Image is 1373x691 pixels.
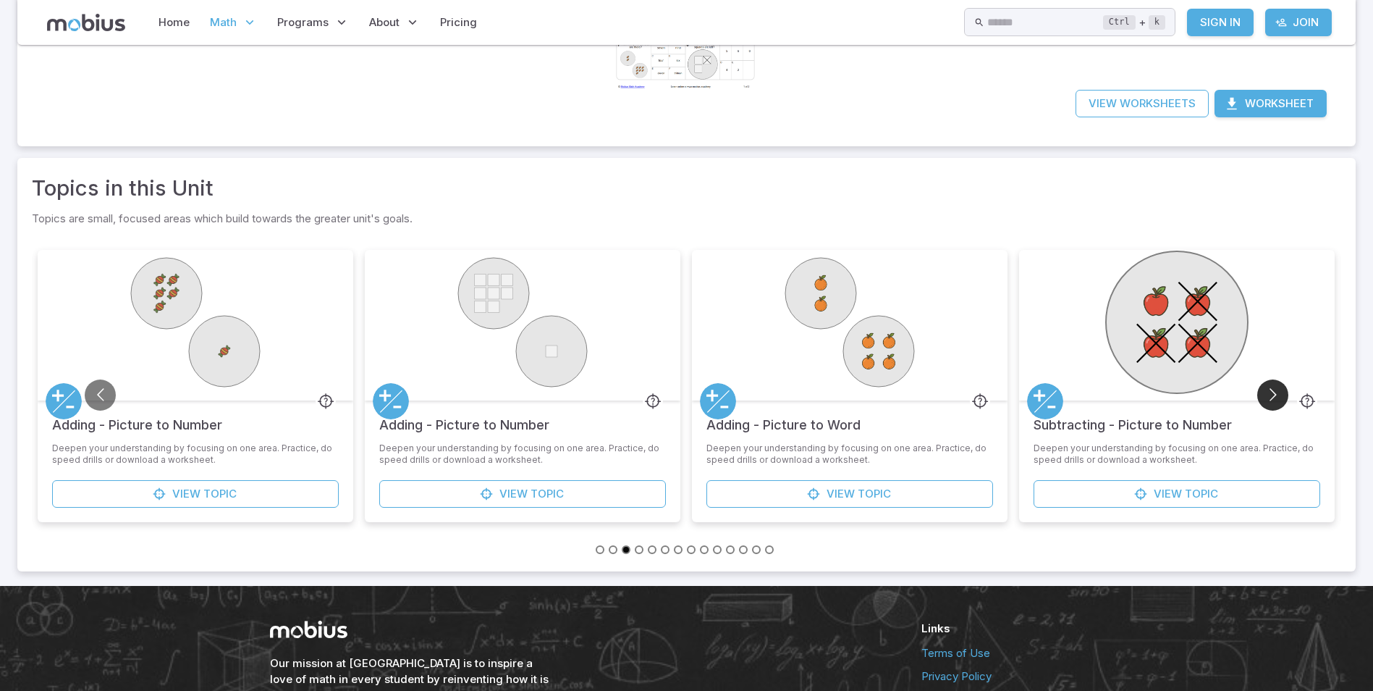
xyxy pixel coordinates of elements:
[1103,14,1165,31] div: +
[674,545,683,554] button: Go to slide 7
[46,383,82,419] a: Addition and Subtraction
[622,545,630,554] button: Go to slide 3
[739,545,748,554] button: Go to slide 12
[1076,90,1209,117] a: View Worksheets
[210,14,237,30] span: Math
[52,480,339,508] a: ViewTopic
[1034,401,1232,435] h5: Subtracting - Picture to Number
[32,210,1341,227] p: Topics are small, focused areas which build towards the greater unit's goals.
[436,6,481,39] a: Pricing
[32,172,214,204] a: Topics in this Unit
[499,486,528,502] span: View
[172,486,200,502] span: View
[635,545,643,554] button: Go to slide 4
[52,401,222,435] h5: Adding - Picture to Number
[85,380,116,411] button: Go to previous slide
[379,401,549,435] h5: Adding - Picture to Number
[827,486,855,502] span: View
[700,545,709,554] button: Go to slide 9
[726,545,735,554] button: Go to slide 11
[609,545,617,554] button: Go to slide 2
[379,443,666,466] p: Deepen your understanding by focusing on one area. Practice, do speed drills or download a worksh...
[531,486,564,502] span: Topic
[752,545,761,554] button: Go to slide 13
[700,383,736,419] a: Addition and Subtraction
[1034,443,1320,466] p: Deepen your understanding by focusing on one area. Practice, do speed drills or download a worksh...
[713,545,722,554] button: Go to slide 10
[858,486,891,502] span: Topic
[1034,480,1320,508] a: ViewTopic
[661,545,669,554] button: Go to slide 6
[379,480,666,508] a: ViewTopic
[921,621,1104,637] h6: Links
[921,645,1104,661] a: Terms of Use
[1103,15,1136,30] kbd: Ctrl
[52,443,339,466] p: Deepen your understanding by focusing on one area. Practice, do speed drills or download a worksh...
[765,545,774,554] button: Go to slide 14
[706,401,861,435] h5: Adding - Picture to Word
[277,14,329,30] span: Programs
[706,443,993,466] p: Deepen your understanding by focusing on one area. Practice, do speed drills or download a worksh...
[203,486,237,502] span: Topic
[1187,9,1254,36] a: Sign In
[1257,380,1288,411] button: Go to next slide
[373,383,409,419] a: Addition and Subtraction
[369,14,400,30] span: About
[154,6,194,39] a: Home
[648,545,656,554] button: Go to slide 5
[1154,486,1182,502] span: View
[1149,15,1165,30] kbd: k
[1265,9,1332,36] a: Join
[1185,486,1218,502] span: Topic
[706,480,993,508] a: ViewTopic
[921,669,1104,684] a: Privacy Policy
[1214,90,1327,117] button: Worksheet
[596,545,604,554] button: Go to slide 1
[1027,383,1063,419] a: Addition and Subtraction
[687,545,696,554] button: Go to slide 8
